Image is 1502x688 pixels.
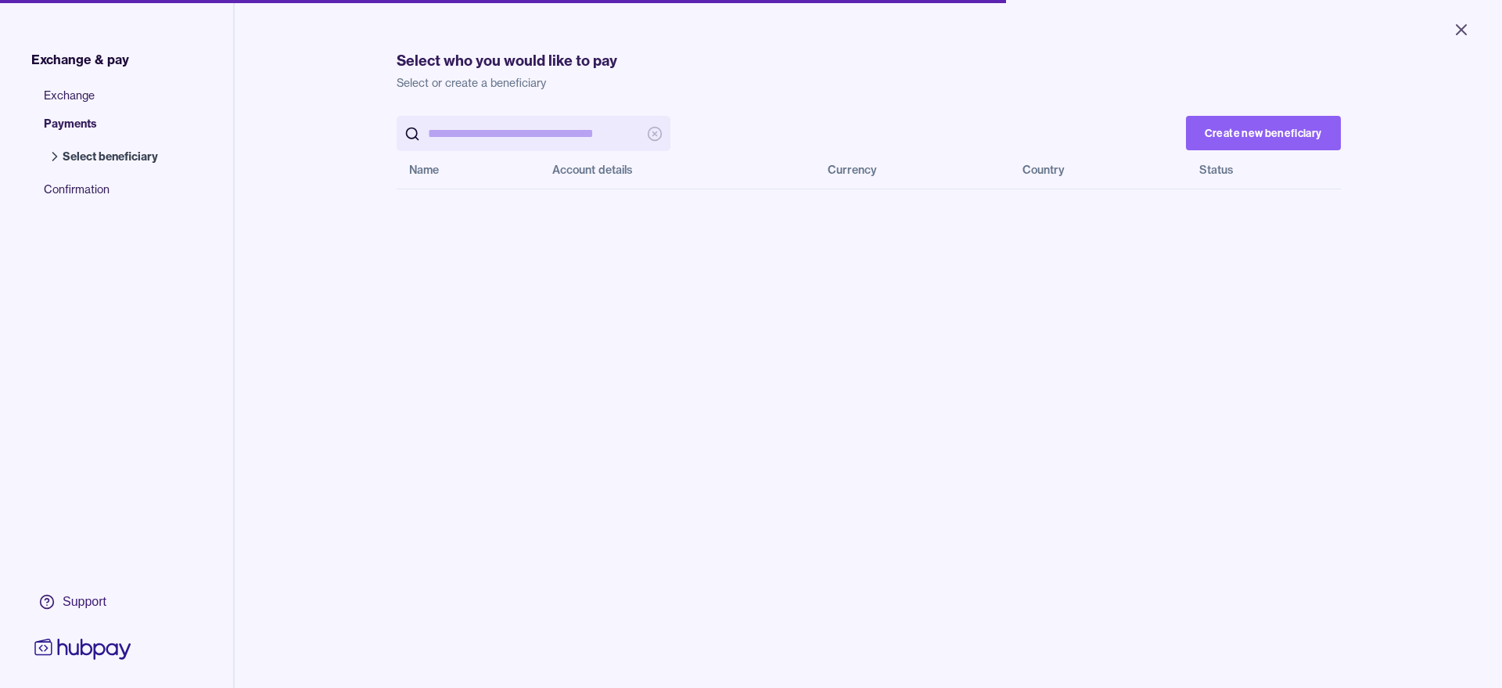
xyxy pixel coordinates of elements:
[44,116,174,144] span: Payments
[428,116,639,151] input: search
[63,149,158,164] span: Select beneficiary
[397,151,541,189] th: Name
[815,151,1010,189] th: Currency
[1010,151,1187,189] th: Country
[1433,13,1489,47] button: Close
[540,151,815,189] th: Account details
[63,593,106,611] div: Support
[397,50,1341,72] h1: Select who you would like to pay
[44,182,174,210] span: Confirmation
[1187,151,1341,189] th: Status
[397,75,1341,91] p: Select or create a beneficiary
[31,585,135,618] a: Support
[1186,116,1341,150] button: Create new beneficiary
[31,50,129,69] span: Exchange & pay
[44,88,174,116] span: Exchange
